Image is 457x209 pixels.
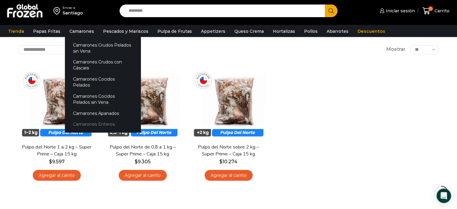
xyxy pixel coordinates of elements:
[66,26,97,37] a: Camarones
[5,26,27,37] a: Tienda
[154,26,195,37] a: Pulpa de Frutas
[65,91,141,108] a: Camarones Cocidos Pelados sin Vena
[231,26,267,37] a: Queso Crema
[65,108,141,119] a: Camarones Apanados
[421,4,451,18] a: 0 Carrito
[135,159,138,164] span: $
[325,5,337,17] button: Search button
[135,159,151,164] bdi: 9.305
[384,8,415,14] span: Iniciar sesión
[53,6,62,16] img: address-field-icon.svg
[49,159,65,164] bdi: 9.597
[100,26,151,37] a: Pescados y Mariscos
[65,74,141,91] a: Camarones Cocidos Pelados
[49,159,52,164] span: $
[119,170,167,181] a: Agregar al carrito: “Pulpo del Norte de 0,8 a 1 kg - Super Prime - Caja 15 kg”
[30,26,63,37] a: Papas Fritas
[433,8,449,14] span: Carrito
[194,144,263,158] a: Pulpo del Norte sobre 2 kg – Super Prime – Caja 15 kg
[428,6,433,11] span: 0
[219,159,238,164] bdi: 10.274
[33,170,81,181] a: Agregar al carrito: “Pulpo del Norte 1 a 2 kg - Super Prime - Caja 15 kg”
[301,26,321,37] a: Pollos
[355,26,388,37] a: Descuentos
[205,170,253,181] a: Agregar al carrito: “Pulpo del Norte sobre 2 kg - Super Prime - Caja 15 kg”
[219,159,222,164] span: $
[22,144,91,158] a: Pulpo del Norte 1 a 2 kg – Super Prime – Caja 15 kg
[378,5,415,17] a: Iniciar sesión
[324,26,352,37] a: Abarrotes
[270,26,298,37] a: Hortalizas
[65,57,141,74] a: Camarones Crudos con Cáscara
[62,6,83,10] div: Enviar a
[386,46,405,53] span: Mostrar
[65,39,141,57] a: Camarones Crudos Pelados sin Vena
[437,189,451,203] div: Open Intercom Messenger
[18,45,95,54] select: Pedido de la tienda
[108,144,177,158] a: Pulpo del Norte de 0,8 a 1 kg – Super Prime – Caja 15 kg
[62,10,83,16] div: Santiago
[65,119,141,130] a: Camarones Enteros
[198,26,228,37] a: Appetizers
